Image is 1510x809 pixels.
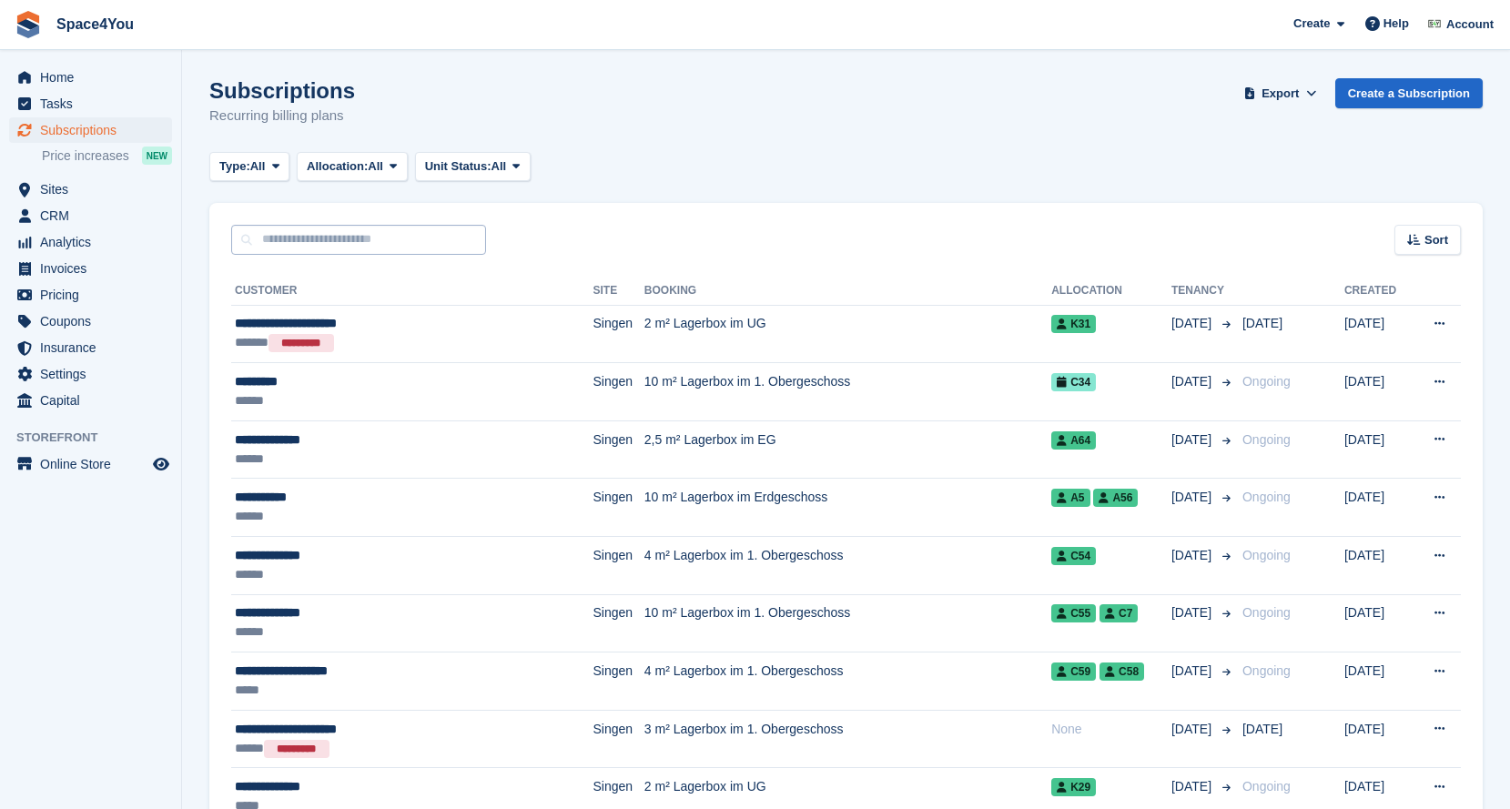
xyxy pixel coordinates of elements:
[1293,15,1330,33] span: Create
[1446,15,1494,34] span: Account
[593,537,644,595] td: Singen
[250,157,266,176] span: All
[1383,15,1409,33] span: Help
[1051,431,1096,450] span: A64
[9,65,172,90] a: menu
[1171,546,1215,565] span: [DATE]
[644,420,1051,479] td: 2,5 m² Lagerbox im EG
[1051,315,1096,333] span: K31
[40,203,149,228] span: CRM
[40,451,149,477] span: Online Store
[9,203,172,228] a: menu
[1171,777,1215,796] span: [DATE]
[1242,374,1291,389] span: Ongoing
[9,229,172,255] a: menu
[1242,663,1291,678] span: Ongoing
[1051,373,1096,391] span: C34
[16,429,181,447] span: Storefront
[1051,662,1096,681] span: C59
[644,479,1051,537] td: 10 m² Lagerbox im Erdgeschoss
[425,157,492,176] span: Unit Status:
[1242,779,1291,794] span: Ongoing
[9,361,172,387] a: menu
[593,710,644,768] td: Singen
[1051,720,1171,739] div: None
[209,78,355,103] h1: Subscriptions
[644,305,1051,363] td: 2 m² Lagerbox im UG
[593,479,644,537] td: Singen
[593,652,644,711] td: Singen
[644,710,1051,768] td: 3 m² Lagerbox im 1. Obergeschoss
[1100,662,1144,681] span: C58
[644,277,1051,306] th: Booking
[40,91,149,116] span: Tasks
[644,537,1051,595] td: 4 m² Lagerbox im 1. Obergeschoss
[492,157,507,176] span: All
[219,157,250,176] span: Type:
[1344,479,1412,537] td: [DATE]
[1171,372,1215,391] span: [DATE]
[1051,547,1096,565] span: C54
[593,305,644,363] td: Singen
[644,363,1051,421] td: 10 m² Lagerbox im 1. Obergeschoss
[644,652,1051,711] td: 4 m² Lagerbox im 1. Obergeschoss
[49,9,141,39] a: Space4You
[593,594,644,652] td: Singen
[1344,710,1412,768] td: [DATE]
[1171,720,1215,739] span: [DATE]
[209,106,355,126] p: Recurring billing plans
[1171,314,1215,333] span: [DATE]
[1425,15,1444,33] img: Finn-Kristof Kausch
[150,453,172,475] a: Preview store
[40,388,149,413] span: Capital
[1100,604,1138,622] span: C7
[142,147,172,165] div: NEW
[1344,363,1412,421] td: [DATE]
[297,152,408,182] button: Allocation: All
[1344,652,1412,711] td: [DATE]
[1241,78,1321,108] button: Export
[1051,277,1171,306] th: Allocation
[1171,662,1215,681] span: [DATE]
[307,157,368,176] span: Allocation:
[40,65,149,90] span: Home
[1051,778,1096,796] span: K29
[1051,604,1096,622] span: C55
[42,147,129,165] span: Price increases
[1262,85,1299,103] span: Export
[9,388,172,413] a: menu
[1335,78,1483,108] a: Create a Subscription
[231,277,593,306] th: Customer
[40,229,149,255] span: Analytics
[9,117,172,143] a: menu
[1171,603,1215,622] span: [DATE]
[1242,432,1291,447] span: Ongoing
[40,282,149,308] span: Pricing
[1242,548,1291,562] span: Ongoing
[9,308,172,334] a: menu
[593,420,644,479] td: Singen
[415,152,531,182] button: Unit Status: All
[368,157,383,176] span: All
[1242,605,1291,620] span: Ongoing
[1344,305,1412,363] td: [DATE]
[644,594,1051,652] td: 10 m² Lagerbox im 1. Obergeschoss
[1242,722,1282,736] span: [DATE]
[593,363,644,421] td: Singen
[1242,316,1282,330] span: [DATE]
[9,91,172,116] a: menu
[1171,488,1215,507] span: [DATE]
[1242,490,1291,504] span: Ongoing
[209,152,289,182] button: Type: All
[1051,489,1089,507] span: A5
[1344,594,1412,652] td: [DATE]
[40,308,149,334] span: Coupons
[1344,277,1412,306] th: Created
[9,282,172,308] a: menu
[1424,231,1448,249] span: Sort
[1171,277,1235,306] th: Tenancy
[40,177,149,202] span: Sites
[1344,537,1412,595] td: [DATE]
[40,117,149,143] span: Subscriptions
[1344,420,1412,479] td: [DATE]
